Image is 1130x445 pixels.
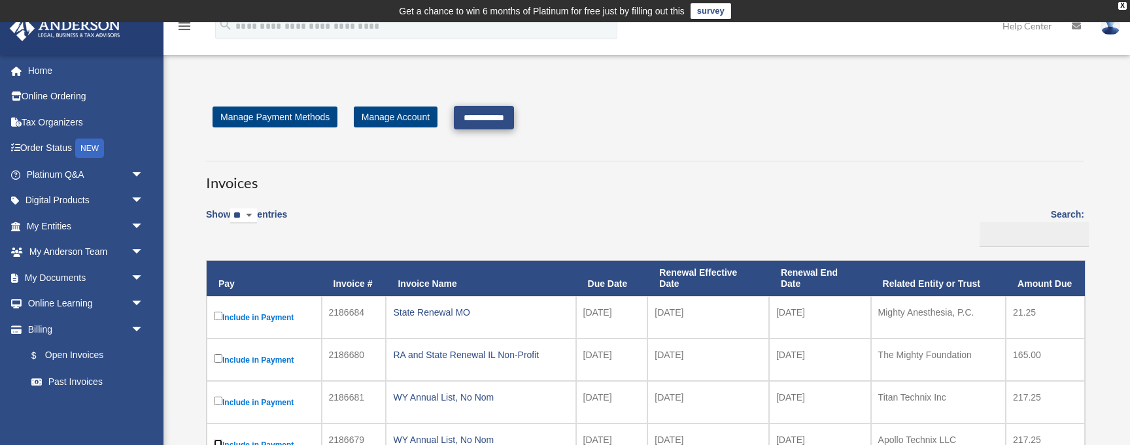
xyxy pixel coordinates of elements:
[1006,261,1085,296] th: Amount Due: activate to sort column ascending
[9,316,157,342] a: Billingarrow_drop_down
[576,381,648,423] td: [DATE]
[871,338,1006,381] td: The Mighty Foundation
[9,239,163,265] a: My Anderson Teamarrow_drop_down
[871,261,1006,296] th: Related Entity or Trust: activate to sort column ascending
[322,338,386,381] td: 2186680
[214,354,222,363] input: Include in Payment
[214,397,222,405] input: Include in Payment
[206,206,287,237] label: Show entries
[39,348,45,364] span: $
[769,296,871,338] td: [DATE]
[214,309,315,325] label: Include in Payment
[214,352,315,368] label: Include in Payment
[9,135,163,162] a: Order StatusNEW
[177,23,192,34] a: menu
[9,161,163,188] a: Platinum Q&Aarrow_drop_down
[322,381,386,423] td: 2186681
[871,381,1006,423] td: Titan Technix Inc
[1118,2,1127,10] div: close
[9,58,163,84] a: Home
[6,16,124,41] img: Anderson Advisors Platinum Portal
[769,261,871,296] th: Renewal End Date: activate to sort column ascending
[647,338,769,381] td: [DATE]
[647,296,769,338] td: [DATE]
[214,394,315,410] label: Include in Payment
[871,296,1006,338] td: Mighty Anesthesia, P.C.
[177,18,192,34] i: menu
[9,265,163,291] a: My Documentsarrow_drop_down
[691,3,731,19] a: survey
[354,107,437,127] a: Manage Account
[393,346,568,364] div: RA and State Renewal IL Non-Profit
[131,213,157,240] span: arrow_drop_down
[18,369,157,395] a: Past Invoices
[131,188,157,214] span: arrow_drop_down
[131,291,157,318] span: arrow_drop_down
[769,338,871,381] td: [DATE]
[769,381,871,423] td: [DATE]
[9,188,163,214] a: Digital Productsarrow_drop_down
[230,208,257,223] select: Showentries
[131,316,157,343] span: arrow_drop_down
[75,139,104,158] div: NEW
[218,18,233,32] i: search
[9,291,163,317] a: Online Learningarrow_drop_down
[386,261,575,296] th: Invoice Name: activate to sort column ascending
[1101,16,1120,35] img: User Pic
[18,395,157,421] a: Manage Payments
[131,265,157,291] span: arrow_drop_down
[322,261,386,296] th: Invoice #: activate to sort column ascending
[131,161,157,188] span: arrow_drop_down
[393,388,568,406] div: WY Annual List, No Nom
[9,213,163,239] a: My Entitiesarrow_drop_down
[393,303,568,321] div: State Renewal MO
[9,109,163,135] a: Tax Organizers
[206,161,1084,193] h3: Invoices
[975,206,1084,247] label: Search:
[214,312,222,320] input: Include in Payment
[131,239,157,266] span: arrow_drop_down
[576,338,648,381] td: [DATE]
[1006,338,1085,381] td: 165.00
[399,3,685,19] div: Get a chance to win 6 months of Platinum for free just by filling out this
[1006,296,1085,338] td: 21.25
[576,296,648,338] td: [DATE]
[647,381,769,423] td: [DATE]
[9,84,163,110] a: Online Ordering
[576,261,648,296] th: Due Date: activate to sort column ascending
[980,222,1089,247] input: Search:
[322,296,386,338] td: 2186684
[207,261,322,296] th: Pay: activate to sort column descending
[213,107,337,127] a: Manage Payment Methods
[647,261,769,296] th: Renewal Effective Date: activate to sort column ascending
[18,342,150,369] a: $Open Invoices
